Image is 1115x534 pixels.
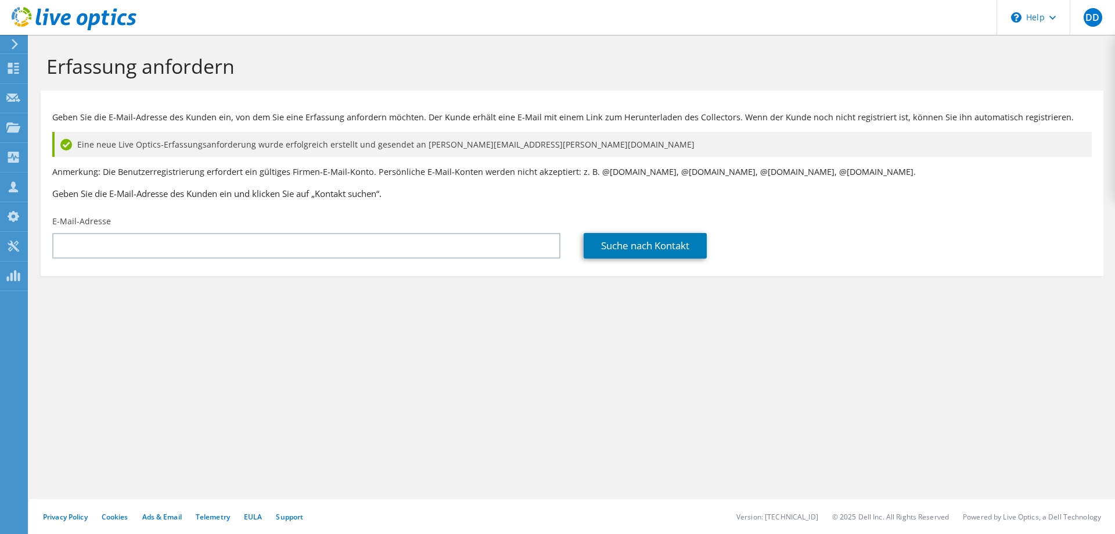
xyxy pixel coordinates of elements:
svg: \n [1011,12,1022,23]
span: Eine neue Live Optics-Erfassungsanforderung wurde erfolgreich erstellt und gesendet an [PERSON_NA... [77,138,695,151]
a: Privacy Policy [43,512,88,522]
li: Version: [TECHNICAL_ID] [736,512,818,522]
p: Anmerkung: Die Benutzerregistrierung erfordert ein gültiges Firmen-E-Mail-Konto. Persönliche E-Ma... [52,166,1092,178]
a: EULA [244,512,262,522]
a: Telemetry [196,512,230,522]
label: E-Mail-Adresse [52,216,111,227]
a: Ads & Email [142,512,182,522]
a: Support [276,512,303,522]
a: Suche nach Kontakt [584,233,707,259]
h1: Erfassung anfordern [46,54,1092,78]
p: Geben Sie die E-Mail-Adresse des Kunden ein, von dem Sie eine Erfassung anfordern möchten. Der Ku... [52,111,1092,124]
a: Cookies [102,512,128,522]
h3: Geben Sie die E-Mail-Adresse des Kunden ein und klicken Sie auf „Kontakt suchen“. [52,187,1092,200]
li: Powered by Live Optics, a Dell Technology [963,512,1101,522]
li: © 2025 Dell Inc. All Rights Reserved [832,512,949,522]
span: DD [1084,8,1102,27]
